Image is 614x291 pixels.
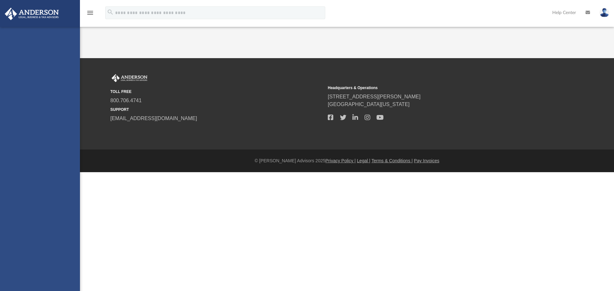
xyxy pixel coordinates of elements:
small: SUPPORT [110,107,323,112]
a: 800.706.4741 [110,98,142,103]
i: search [107,9,114,16]
i: menu [86,9,94,17]
img: Anderson Advisors Platinum Portal [110,74,149,82]
div: © [PERSON_NAME] Advisors 2025 [80,157,614,164]
a: Pay Invoices [414,158,439,163]
small: Headquarters & Operations [328,85,541,91]
a: Terms & Conditions | [372,158,413,163]
a: Privacy Policy | [326,158,356,163]
img: Anderson Advisors Platinum Portal [3,8,61,20]
a: [STREET_ADDRESS][PERSON_NAME] [328,94,421,99]
img: User Pic [600,8,609,17]
a: [EMAIL_ADDRESS][DOMAIN_NAME] [110,116,197,121]
small: TOLL FREE [110,89,323,95]
a: Legal | [357,158,370,163]
a: [GEOGRAPHIC_DATA][US_STATE] [328,102,410,107]
a: menu [86,12,94,17]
